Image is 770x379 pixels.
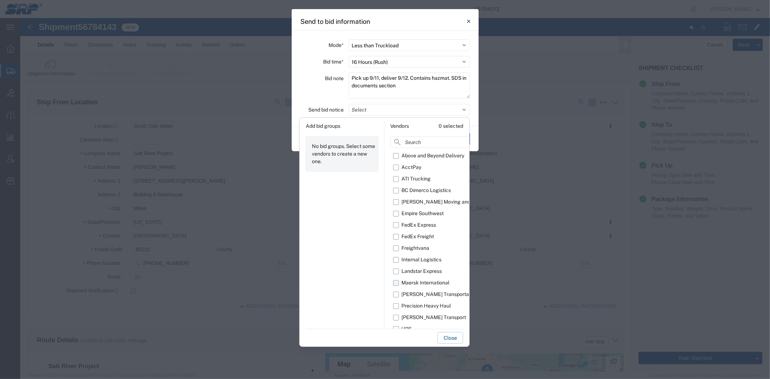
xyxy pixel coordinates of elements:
div: No bid groups. Select some vendors to create a new one. [306,136,378,171]
h4: Send to bid information [301,17,370,26]
button: Close [462,14,476,29]
label: Mode [329,39,344,51]
label: Bid time [323,56,344,67]
label: Bid note [325,73,344,84]
div: 0 selected [439,122,463,130]
button: Select [349,104,470,116]
label: Send bid notice [308,104,344,116]
div: Vendors [390,122,409,130]
div: Add bid groups [306,121,378,132]
input: Search [390,136,492,148]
